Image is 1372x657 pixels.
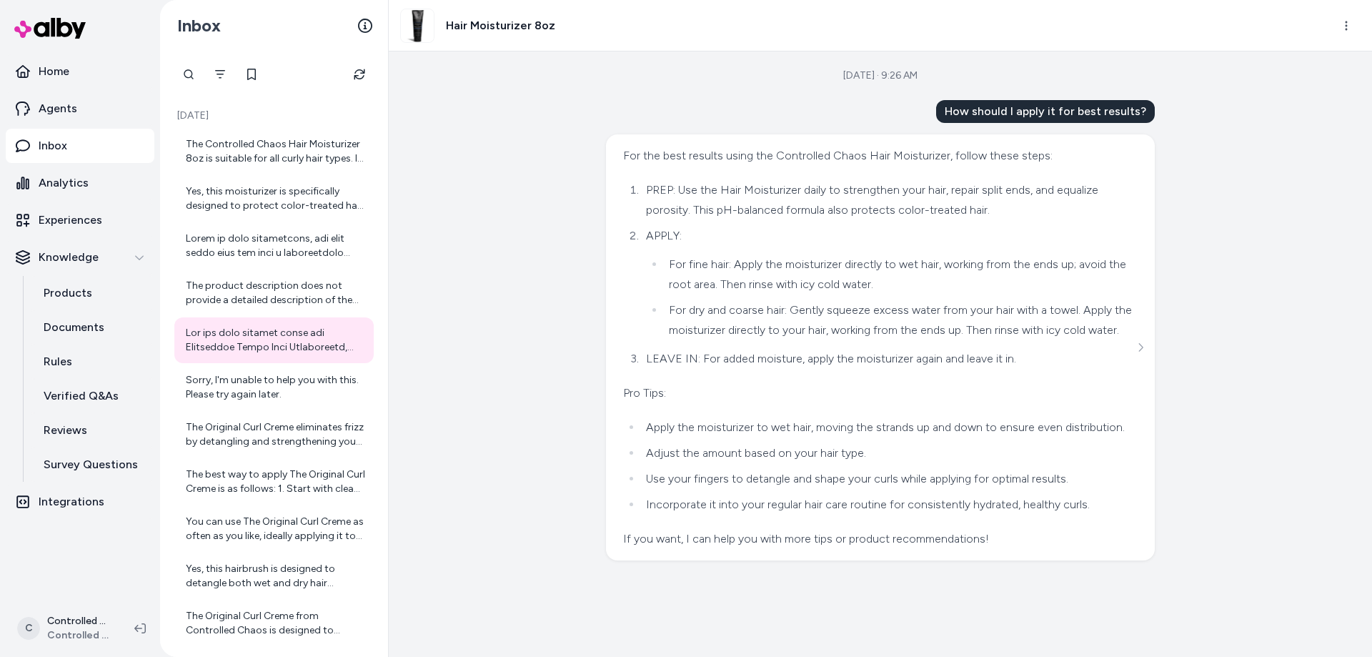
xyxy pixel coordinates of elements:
[174,459,374,505] a: The best way to apply The Original Curl Creme is as follows: 1. Start with clean, soaking wet hai...
[623,529,1134,549] div: If you want, I can help you with more tips or product recommendations!
[6,129,154,163] a: Inbox
[186,562,365,591] div: Yes, this hairbrush is designed to detangle both wet and dry hair effectively. Its soft boar bris...
[29,276,154,310] a: Products
[186,326,365,355] div: Lor ips dolo sitamet conse adi Elitseddoe Tempo Inci Utlaboreetd, magnaa enima minim: 6. VENI: Qu...
[623,146,1134,166] div: For the best results using the Controlled Chaos Hair Moisturizer, follow these steps:
[6,203,154,237] a: Experiences
[39,249,99,266] p: Knowledge
[174,553,374,599] a: Yes, this hairbrush is designed to detangle both wet and dry hair effectively. Its soft boar bris...
[174,129,374,174] a: The Controlled Chaos Hair Moisturizer 8oz is suitable for all curly hair types. It is especially ...
[642,443,1134,463] li: Adjust the amount based on your hair type.
[29,413,154,448] a: Reviews
[6,485,154,519] a: Integrations
[44,353,72,370] p: Rules
[174,176,374,222] a: Yes, this moisturizer is specifically designed to protect color-treated hair while providing hydr...
[17,617,40,640] span: C
[186,609,365,638] div: The Original Curl Creme from Controlled Chaos is designed to provide a natural finish with curl d...
[623,383,1134,403] div: Pro Tips:
[174,270,374,316] a: The product description does not provide a detailed description of the fragrance notes. However, ...
[186,373,365,402] div: Sorry, I'm unable to help you with this. Please try again later.
[345,60,374,89] button: Refresh
[6,92,154,126] a: Agents
[39,63,69,80] p: Home
[646,180,1134,220] div: PREP: Use the Hair Moisturizer daily to strengthen your hair, repair split ends, and equalize por...
[39,137,67,154] p: Inbox
[6,240,154,275] button: Knowledge
[186,279,365,307] div: The product description does not provide a detailed description of the fragrance notes. However, ...
[174,601,374,646] a: The Original Curl Creme from Controlled Chaos is designed to provide a natural finish with curl d...
[29,345,154,379] a: Rules
[174,109,374,123] p: [DATE]
[186,184,365,213] div: Yes, this moisturizer is specifically designed to protect color-treated hair while providing hydr...
[29,448,154,482] a: Survey Questions
[642,418,1134,438] li: Apply the moisturizer to wet hair, moving the strands up and down to ensure even distribution.
[177,15,221,36] h2: Inbox
[6,166,154,200] a: Analytics
[646,349,1134,369] div: LEAVE IN: For added moisture, apply the moisturizer again and leave it in.
[39,100,77,117] p: Agents
[936,100,1155,123] div: How should I apply it for best results?
[14,18,86,39] img: alby Logo
[186,420,365,449] div: The Original Curl Creme eliminates frizz by detangling and strengthening your curls while providi...
[44,285,92,302] p: Products
[6,54,154,89] a: Home
[44,456,138,473] p: Survey Questions
[186,515,365,543] div: You can use The Original Curl Creme as often as you like, ideally applying it to clean, soaking w...
[29,379,154,413] a: Verified Q&As
[186,232,365,260] div: Lorem ip dolo sitametcons, adi elit seddo eius tem inci u laboreetdolo magnaal enim admi veniamq ...
[44,387,119,405] p: Verified Q&As
[9,606,123,651] button: CControlled Chaos ShopifyControlled Chaos
[186,468,365,496] div: The best way to apply The Original Curl Creme is as follows: 1. Start with clean, soaking wet hai...
[44,319,104,336] p: Documents
[174,317,374,363] a: Lor ips dolo sitamet conse adi Elitseddoe Tempo Inci Utlaboreetd, magnaa enima minim: 6. VENI: Qu...
[174,365,374,410] a: Sorry, I'm unable to help you with this. Please try again later.
[646,226,1134,246] div: APPLY:
[39,212,102,229] p: Experiences
[206,60,234,89] button: Filter
[446,17,555,34] h3: Hair Moisturizer 8oz
[174,412,374,458] a: The Original Curl Creme eliminates frizz by detangling and strengthening your curls while providi...
[47,614,111,628] p: Controlled Chaos Shopify
[642,495,1134,515] li: Incorporate it into your regular hair care routine for consistently hydrated, healthy curls.
[665,300,1134,340] li: For dry and coarse hair: Gently squeeze excess water from your hair with a towel. Apply the moist...
[39,174,89,192] p: Analytics
[843,69,918,83] div: [DATE] · 9:26 AM
[401,9,434,42] img: MoisturizingHair.jpg
[665,255,1134,295] li: For fine hair: Apply the moisturizer directly to wet hair, working from the ends up; avoid the ro...
[29,310,154,345] a: Documents
[174,506,374,552] a: You can use The Original Curl Creme as often as you like, ideally applying it to clean, soaking w...
[44,422,87,439] p: Reviews
[186,137,365,166] div: The Controlled Chaos Hair Moisturizer 8oz is suitable for all curly hair types. It is especially ...
[642,469,1134,489] li: Use your fingers to detangle and shape your curls while applying for optimal results.
[1132,339,1149,356] button: See more
[47,628,111,643] span: Controlled Chaos
[174,223,374,269] a: Lorem ip dolo sitametcons, adi elit seddo eius tem inci u laboreetdolo magnaal enim admi veniamq ...
[39,493,104,510] p: Integrations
